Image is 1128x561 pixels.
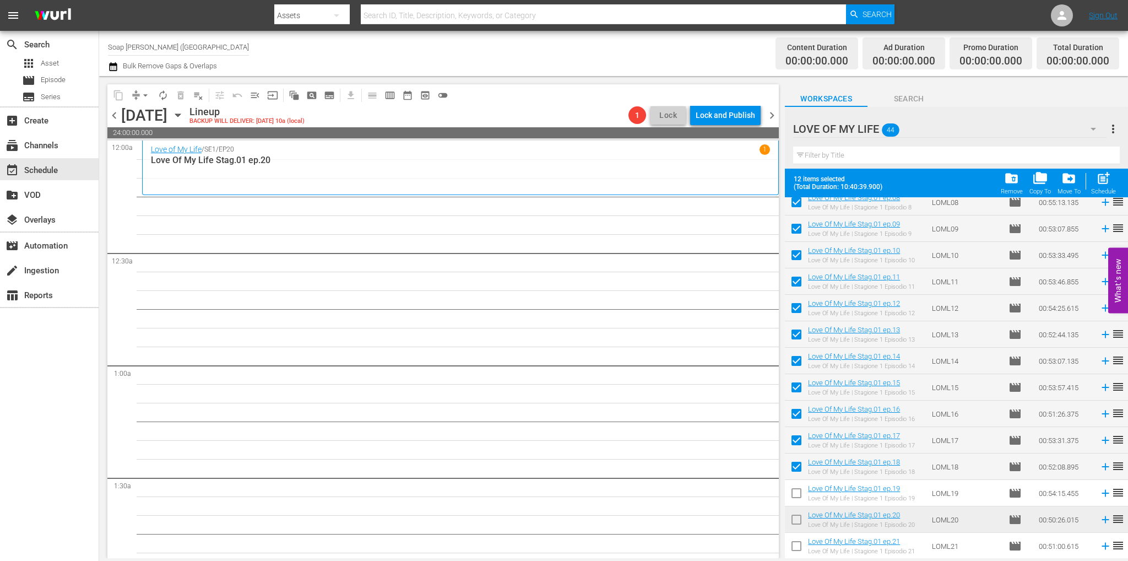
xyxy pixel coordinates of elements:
[1057,188,1081,195] div: Move To
[158,90,169,101] span: autorenew_outlined
[1111,195,1125,208] span: reorder
[1029,188,1051,195] div: Copy To
[1088,168,1119,198] button: Schedule
[928,189,1004,215] td: LOML08
[1008,381,1022,394] span: Episode
[22,74,35,87] span: Episode
[928,454,1004,480] td: LOML18
[808,299,900,308] a: Love Of My Life Stag.01 ep.12
[1111,222,1125,235] span: reorder
[1034,321,1095,348] td: 00:52:44.135
[1008,487,1022,500] span: Episode
[794,183,887,191] span: (Total Duration: 10:40:39.900)
[808,521,915,528] div: Love Of My Life | Stagione 1 Episodio 20
[1004,171,1019,186] span: folder_delete
[628,111,646,120] span: 1
[1099,434,1111,446] svg: Add to Schedule
[1046,55,1109,68] span: 00:00:00.000
[1111,327,1125,341] span: reorder
[321,87,338,104] span: Create Series Block
[1008,301,1022,315] span: Episode
[127,87,154,104] span: Remove Gaps & Overlaps
[22,57,35,70] span: Asset
[808,310,915,317] div: Love Of My Life | Stagione 1 Episodio 12
[997,168,1026,198] button: Remove
[289,90,300,101] span: auto_awesome_motion_outlined
[381,87,399,104] span: Week Calendar View
[793,114,1107,144] div: LOVE OF MY LIFE
[808,257,915,264] div: Love Of My Life | Stagione 1 Episodio 10
[928,242,1004,268] td: LOML10
[928,215,1004,242] td: LOML09
[1099,328,1111,341] svg: Add to Schedule
[1034,401,1095,427] td: 00:51:26.375
[131,90,142,101] span: compress
[1107,116,1120,142] button: more_vert
[193,90,204,101] span: playlist_remove_outlined
[1099,276,1111,288] svg: Add to Schedule
[172,87,189,104] span: Select an event to delete
[808,273,900,281] a: Love Of My Life Stag.01 ep.11
[1034,506,1095,533] td: 00:50:26.015
[1008,196,1022,209] span: Episode
[808,537,900,546] a: Love Of My Life Stag.01 ep.21
[808,405,900,413] a: Love Of My Life Stag.01 ep.16
[189,87,207,104] span: Clear Lineup
[808,458,900,466] a: Love Of My Life Stag.01 ep.18
[360,84,381,106] span: Day Calendar View
[1111,539,1125,552] span: reorder
[107,109,121,122] span: chevron_left
[281,84,303,106] span: Refresh All Search Blocks
[1034,242,1095,268] td: 00:53:33.495
[219,145,234,153] p: EP20
[22,90,35,104] span: Series
[121,106,167,125] div: [DATE]
[6,213,19,226] span: Overlays
[1111,460,1125,473] span: reorder
[229,87,246,104] span: Revert to Primary Episode
[140,90,151,101] span: arrow_drop_down
[928,374,1004,401] td: LOML15
[808,495,915,502] div: Love Of My Life | Stagione 1 Episodio 19
[107,127,779,138] span: 24:00:00.000
[928,401,1004,427] td: LOML16
[872,55,935,68] span: 00:00:00.000
[1008,275,1022,288] span: Episode
[303,87,321,104] span: Create Search Block
[6,289,19,302] span: Reports
[928,295,1004,321] td: LOML12
[207,84,229,106] span: Customize Events
[437,90,448,101] span: toggle_off
[306,90,317,101] span: pageview_outlined
[384,90,395,101] span: calendar_view_week_outlined
[1061,171,1076,186] span: drive_file_move
[846,4,894,24] button: Search
[1099,408,1111,420] svg: Add to Schedule
[1099,514,1111,526] svg: Add to Schedule
[189,118,305,125] div: BACKUP WILL DELIVER: [DATE] 10a (local)
[1088,168,1119,198] span: Add to Schedule
[794,175,887,183] span: 12 items selected
[959,40,1022,55] div: Promo Duration
[41,74,66,85] span: Episode
[808,204,912,211] div: Love Of My Life | Stagione 1 Episodio 8
[1099,249,1111,261] svg: Add to Schedule
[7,9,20,22] span: menu
[338,84,360,106] span: Download as CSV
[808,442,915,449] div: Love Of My Life | Stagione 1 Episodio 17
[928,480,1004,506] td: LOML19
[1099,461,1111,473] svg: Add to Schedule
[1034,454,1095,480] td: 00:52:08.895
[808,336,915,343] div: Love Of My Life | Stagione 1 Episodio 13
[808,193,900,202] a: Love Of My Life Stag.01 ep.08
[6,188,19,202] span: VOD
[808,511,900,519] a: Love Of My Life Stag.01 ep.20
[690,105,761,125] button: Lock and Publish
[6,114,19,127] span: add_box
[1026,168,1054,198] button: Copy To
[867,92,950,106] span: Search
[204,145,219,153] p: SE1 /
[1034,374,1095,401] td: 00:53:57.415
[872,40,935,55] div: Ad Duration
[202,145,204,153] p: /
